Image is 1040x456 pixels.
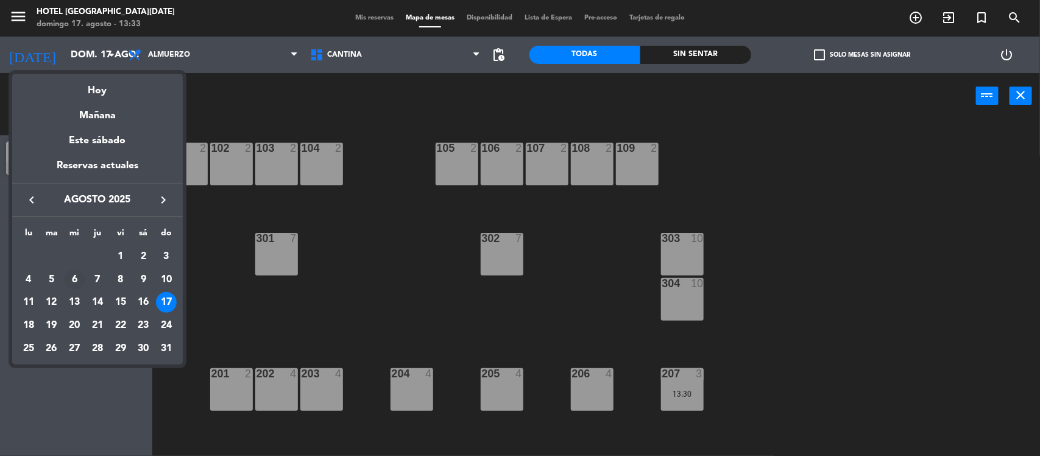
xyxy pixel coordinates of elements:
[17,337,40,360] td: 25 de agosto de 2025
[133,315,154,336] div: 23
[86,337,109,360] td: 28 de agosto de 2025
[40,314,63,337] td: 19 de agosto de 2025
[132,245,155,268] td: 2 de agosto de 2025
[110,338,131,359] div: 29
[156,338,177,359] div: 31
[155,337,178,360] td: 31 de agosto de 2025
[12,124,183,158] div: Este sábado
[155,268,178,291] td: 10 de agosto de 2025
[109,245,132,268] td: 1 de agosto de 2025
[63,268,86,291] td: 6 de agosto de 2025
[40,226,63,245] th: martes
[24,193,39,207] i: keyboard_arrow_left
[109,314,132,337] td: 22 de agosto de 2025
[156,193,171,207] i: keyboard_arrow_right
[155,226,178,245] th: domingo
[12,74,183,99] div: Hoy
[133,246,154,267] div: 2
[17,268,40,291] td: 4 de agosto de 2025
[133,292,154,313] div: 16
[86,314,109,337] td: 21 de agosto de 2025
[87,338,108,359] div: 28
[133,269,154,290] div: 9
[152,192,174,208] button: keyboard_arrow_right
[155,314,178,337] td: 24 de agosto de 2025
[18,315,39,336] div: 18
[17,314,40,337] td: 18 de agosto de 2025
[109,226,132,245] th: viernes
[132,268,155,291] td: 9 de agosto de 2025
[87,315,108,336] div: 21
[64,315,85,336] div: 20
[41,269,62,290] div: 5
[64,269,85,290] div: 6
[110,269,131,290] div: 8
[12,99,183,124] div: Mañana
[41,315,62,336] div: 19
[155,245,178,268] td: 3 de agosto de 2025
[17,226,40,245] th: lunes
[87,292,108,313] div: 14
[63,291,86,314] td: 13 de agosto de 2025
[17,245,109,268] td: AGO.
[133,338,154,359] div: 30
[12,158,183,183] div: Reservas actuales
[132,314,155,337] td: 23 de agosto de 2025
[21,192,43,208] button: keyboard_arrow_left
[109,291,132,314] td: 15 de agosto de 2025
[86,291,109,314] td: 14 de agosto de 2025
[63,226,86,245] th: miércoles
[18,269,39,290] div: 4
[40,291,63,314] td: 12 de agosto de 2025
[43,192,152,208] span: agosto 2025
[109,268,132,291] td: 8 de agosto de 2025
[110,292,131,313] div: 15
[63,337,86,360] td: 27 de agosto de 2025
[18,292,39,313] div: 11
[110,315,131,336] div: 22
[156,315,177,336] div: 24
[155,291,178,314] td: 17 de agosto de 2025
[40,337,63,360] td: 26 de agosto de 2025
[87,269,108,290] div: 7
[156,292,177,313] div: 17
[64,338,85,359] div: 27
[86,268,109,291] td: 7 de agosto de 2025
[18,338,39,359] div: 25
[132,337,155,360] td: 30 de agosto de 2025
[17,291,40,314] td: 11 de agosto de 2025
[86,226,109,245] th: jueves
[110,246,131,267] div: 1
[156,269,177,290] div: 10
[41,292,62,313] div: 12
[41,338,62,359] div: 26
[109,337,132,360] td: 29 de agosto de 2025
[156,246,177,267] div: 3
[63,314,86,337] td: 20 de agosto de 2025
[40,268,63,291] td: 5 de agosto de 2025
[132,226,155,245] th: sábado
[132,291,155,314] td: 16 de agosto de 2025
[64,292,85,313] div: 13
